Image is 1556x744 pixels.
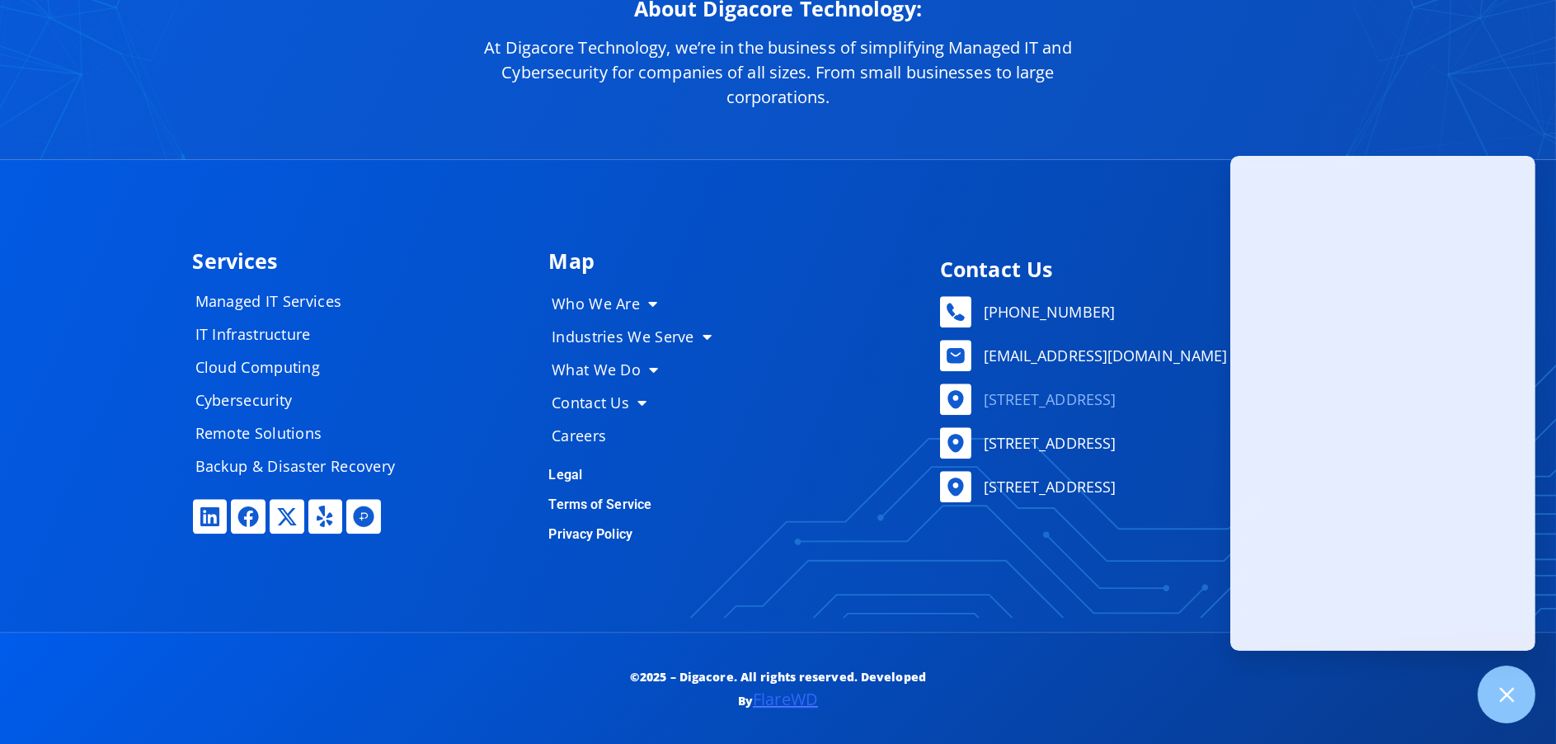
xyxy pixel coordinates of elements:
[179,285,426,318] a: Managed IT Services
[980,431,1116,455] span: [STREET_ADDRESS]
[179,285,426,483] nav: Menu
[549,251,916,271] h4: Map
[179,450,426,483] a: Backup & Disaster Recovery
[549,526,632,542] a: Privacy Policy
[980,343,1228,368] span: [EMAIL_ADDRESS][DOMAIN_NAME]
[753,688,818,710] a: FlareWD
[940,471,1355,502] a: [STREET_ADDRESS]
[940,259,1355,280] h4: Contact Us
[549,497,652,512] a: Terms of Service
[940,296,1355,327] a: [PHONE_NUMBER]
[535,353,741,386] a: What We Do
[1230,156,1535,651] iframe: Chatgenie Messenger
[535,386,741,419] a: Contact Us
[535,287,741,320] a: Who We Are
[535,320,741,353] a: Industries We Serve
[179,318,426,351] a: IT Infrastructure
[980,387,1116,412] span: [STREET_ADDRESS]
[940,427,1355,459] a: [STREET_ADDRESS]
[940,384,1355,415] a: [STREET_ADDRESS]
[549,467,583,483] a: Legal
[535,287,741,452] nav: Menu
[594,666,962,713] p: ©2025 – Digacore. All rights reserved. Developed By
[179,351,426,384] a: Cloud Computing
[179,417,426,450] a: Remote Solutions
[193,251,533,271] h4: Services
[980,474,1116,499] span: [STREET_ADDRESS]
[980,299,1115,324] span: [PHONE_NUMBER]
[535,419,741,452] a: Careers
[457,35,1100,110] p: At Digacore Technology, we’re in the business of simplifying Managed IT and Cybersecurity for com...
[940,340,1355,371] a: [EMAIL_ADDRESS][DOMAIN_NAME]
[179,384,426,417] a: Cybersecurity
